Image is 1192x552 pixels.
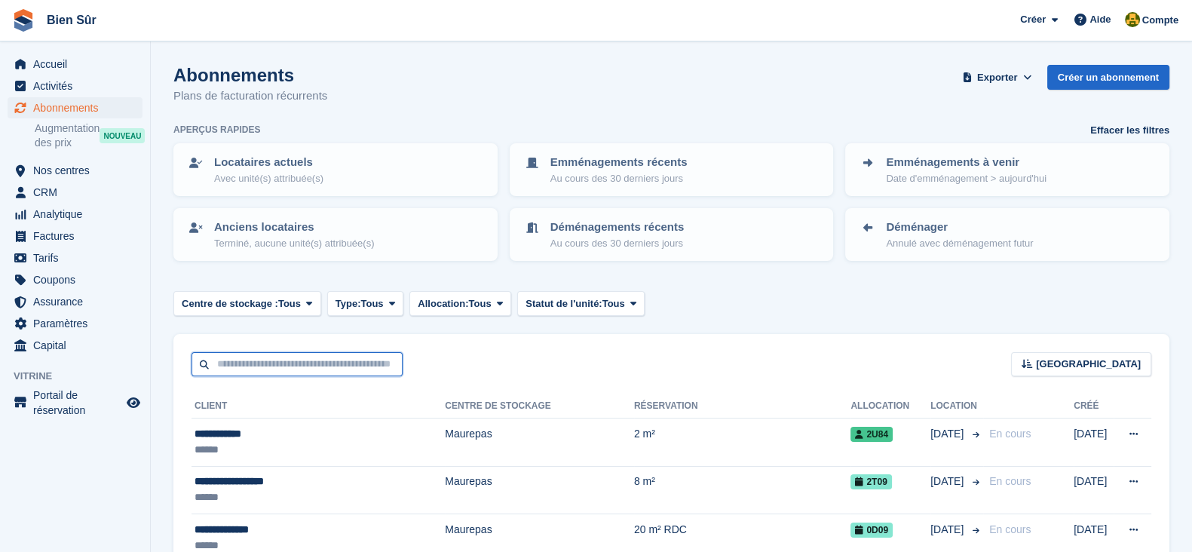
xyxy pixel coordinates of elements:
a: Augmentation des prix NOUVEAU [35,121,142,151]
a: Locataires actuels Avec unité(s) attribuée(s) [175,145,496,195]
td: 2 m² [634,419,850,466]
th: Créé [1074,394,1114,419]
span: Tous [360,296,383,311]
a: Emménagements à venir Date d'emménagement > aujourd'hui [847,145,1168,195]
span: Factures [33,225,124,247]
span: 2T09 [850,474,891,489]
div: NOUVEAU [100,128,145,143]
td: [DATE] [1074,466,1114,514]
p: Déménagements récents [550,219,685,236]
td: Maurepas [445,466,634,514]
span: Activités [33,75,124,97]
a: menu [8,313,142,334]
span: Abonnements [33,97,124,118]
a: Bien Sûr [41,8,103,32]
p: Emménagements récents [550,154,688,171]
button: Centre de stockage : Tous [173,291,321,316]
a: menu [8,160,142,181]
p: Date d'emménagement > aujourd'hui [886,171,1046,186]
td: Maurepas [445,419,634,466]
button: Type: Tous [327,291,404,316]
span: Tous [278,296,301,311]
span: Créer [1020,12,1046,27]
p: Avec unité(s) attribuée(s) [214,171,323,186]
td: [DATE] [1074,419,1114,466]
th: Centre de stockage [445,394,634,419]
th: Location [930,394,983,419]
img: Fatima Kelaaoui [1125,12,1140,27]
button: Statut de l'unité: Tous [517,291,645,316]
p: Au cours des 30 derniers jours [550,171,688,186]
span: Allocation: [418,296,468,311]
p: Au cours des 30 derniers jours [550,236,685,251]
span: Accueil [33,54,124,75]
span: Analytique [33,204,124,225]
span: En cours [989,428,1031,440]
td: 8 m² [634,466,850,514]
p: Emménagements à venir [886,154,1046,171]
th: Client [192,394,445,419]
span: Paramètres [33,313,124,334]
span: Tarifs [33,247,124,268]
a: menu [8,75,142,97]
a: menu [8,54,142,75]
a: menu [8,204,142,225]
p: Annulé avec déménagement futur [886,236,1033,251]
p: Anciens locataires [214,219,374,236]
span: [DATE] [930,474,967,489]
a: menu [8,388,142,418]
span: Nos centres [33,160,124,181]
a: Effacer les filtres [1090,123,1169,138]
th: Réservation [634,394,850,419]
span: [GEOGRAPHIC_DATA] [1036,357,1141,372]
th: Allocation [850,394,930,419]
p: Terminé, aucune unité(s) attribuée(s) [214,236,374,251]
a: menu [8,225,142,247]
span: Centre de stockage : [182,296,278,311]
span: Capital [33,335,124,356]
span: Augmentation des prix [35,121,100,150]
p: Locataires actuels [214,154,323,171]
span: Portail de réservation [33,388,124,418]
span: [DATE] [930,426,967,442]
span: En cours [989,523,1031,535]
span: Tous [468,296,491,311]
a: Déménager Annulé avec déménagement futur [847,210,1168,259]
span: En cours [989,475,1031,487]
a: Déménagements récents Au cours des 30 derniers jours [511,210,832,259]
span: CRM [33,182,124,203]
a: menu [8,97,142,118]
span: Coupons [33,269,124,290]
span: 0D09 [850,523,893,538]
span: Type: [336,296,361,311]
a: Créer un abonnement [1047,65,1169,90]
a: Boutique d'aperçu [124,394,142,412]
a: menu [8,291,142,312]
span: Compte [1142,13,1178,28]
p: Déménager [886,219,1033,236]
button: Exporter [960,65,1035,90]
button: Allocation: Tous [409,291,511,316]
span: Tous [602,296,625,311]
span: [DATE] [930,522,967,538]
h6: Aperçus rapides [173,123,260,136]
a: Emménagements récents Au cours des 30 derniers jours [511,145,832,195]
a: Anciens locataires Terminé, aucune unité(s) attribuée(s) [175,210,496,259]
img: stora-icon-8386f47178a22dfd0bd8f6a31ec36ba5ce8667c1dd55bd0f319d3a0aa187defe.svg [12,9,35,32]
span: Statut de l'unité: [526,296,602,311]
span: Aide [1089,12,1111,27]
a: menu [8,247,142,268]
h1: Abonnements [173,65,327,85]
p: Plans de facturation récurrents [173,87,327,105]
span: 2U84 [850,427,893,442]
span: Exporter [977,70,1017,85]
span: Vitrine [14,369,150,384]
span: Assurance [33,291,124,312]
a: menu [8,269,142,290]
a: menu [8,182,142,203]
a: menu [8,335,142,356]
